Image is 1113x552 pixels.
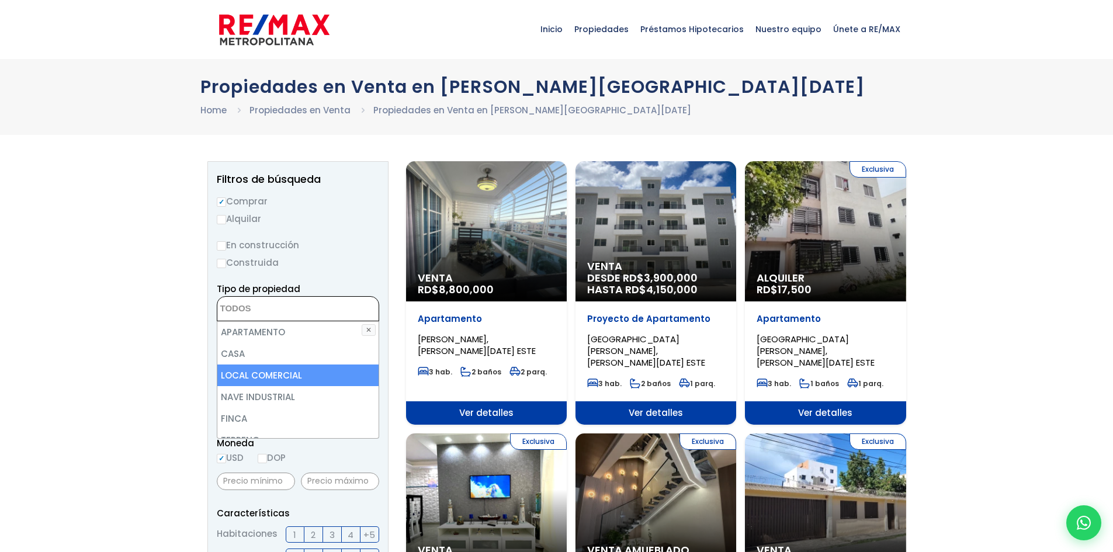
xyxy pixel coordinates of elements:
span: 1 baños [799,379,839,388]
label: Construida [217,255,379,270]
a: Venta DESDE RD$3,900,000 HASTA RD$4,150,000 Proyecto de Apartamento [GEOGRAPHIC_DATA][PERSON_NAME... [575,161,736,425]
input: Alquilar [217,215,226,224]
span: Exclusiva [850,433,906,450]
input: Precio máximo [301,473,379,490]
span: RD$ [418,282,494,297]
span: Inicio [535,12,568,47]
span: 4 [348,527,353,542]
input: Comprar [217,197,226,207]
span: Moneda [217,436,379,450]
li: NAVE INDUSTRIAL [217,386,379,408]
span: 1 parq. [847,379,883,388]
span: RD$ [757,282,812,297]
span: +5 [363,527,375,542]
span: 3 hab. [587,379,622,388]
span: 2 [311,527,315,542]
p: Características [217,506,379,520]
span: Nuestro equipo [750,12,827,47]
label: En construcción [217,238,379,252]
span: 3 hab. [757,379,791,388]
span: Venta [418,272,555,284]
span: 2 parq. [509,367,547,377]
span: 2 baños [630,379,671,388]
span: Préstamos Hipotecarios [634,12,750,47]
li: TERRENO [217,429,379,451]
li: APARTAMENTO [217,321,379,343]
span: Únete a RE/MAX [827,12,906,47]
label: Alquilar [217,211,379,226]
li: FINCA [217,408,379,429]
label: DOP [258,450,286,465]
span: 8,800,000 [439,282,494,297]
span: Alquiler [757,272,894,284]
span: 4,150,000 [646,282,698,297]
img: remax-metropolitana-logo [219,12,330,47]
span: 1 [293,527,296,542]
span: Propiedades [568,12,634,47]
span: Tipo de propiedad [217,283,300,295]
span: 3 hab. [418,367,452,377]
span: [GEOGRAPHIC_DATA][PERSON_NAME], [PERSON_NAME][DATE] ESTE [757,333,875,369]
span: [PERSON_NAME], [PERSON_NAME][DATE] ESTE [418,333,536,357]
a: Venta RD$8,800,000 Apartamento [PERSON_NAME], [PERSON_NAME][DATE] ESTE 3 hab. 2 baños 2 parq. Ver... [406,161,567,425]
span: Exclusiva [850,161,906,178]
p: Apartamento [757,313,894,325]
input: USD [217,454,226,463]
textarea: Search [217,297,331,322]
span: Exclusiva [679,433,736,450]
span: 17,500 [778,282,812,297]
span: Ver detalles [575,401,736,425]
span: Exclusiva [510,433,567,450]
span: DESDE RD$ [587,272,724,296]
a: Home [200,104,227,116]
li: LOCAL COMERCIAL [217,364,379,386]
span: 1 parq. [679,379,715,388]
input: DOP [258,454,267,463]
h1: Propiedades en Venta en [PERSON_NAME][GEOGRAPHIC_DATA][DATE] [200,77,913,97]
li: CASA [217,343,379,364]
label: USD [217,450,244,465]
span: 2 baños [460,367,501,377]
button: ✕ [362,324,376,336]
span: [GEOGRAPHIC_DATA][PERSON_NAME], [PERSON_NAME][DATE] ESTE [587,333,705,369]
span: Venta [587,261,724,272]
label: Comprar [217,194,379,209]
span: 3,900,000 [644,270,698,285]
p: Apartamento [418,313,555,325]
h2: Filtros de búsqueda [217,173,379,185]
a: Exclusiva Alquiler RD$17,500 Apartamento [GEOGRAPHIC_DATA][PERSON_NAME], [PERSON_NAME][DATE] ESTE... [745,161,906,425]
input: Construida [217,259,226,268]
span: HASTA RD$ [587,284,724,296]
input: En construcción [217,241,226,251]
p: Proyecto de Apartamento [587,313,724,325]
span: Ver detalles [745,401,906,425]
span: Ver detalles [406,401,567,425]
span: Habitaciones [217,526,278,543]
span: 3 [330,527,335,542]
a: Propiedades en Venta [249,104,351,116]
input: Precio mínimo [217,473,295,490]
li: Propiedades en Venta en [PERSON_NAME][GEOGRAPHIC_DATA][DATE] [373,103,691,117]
